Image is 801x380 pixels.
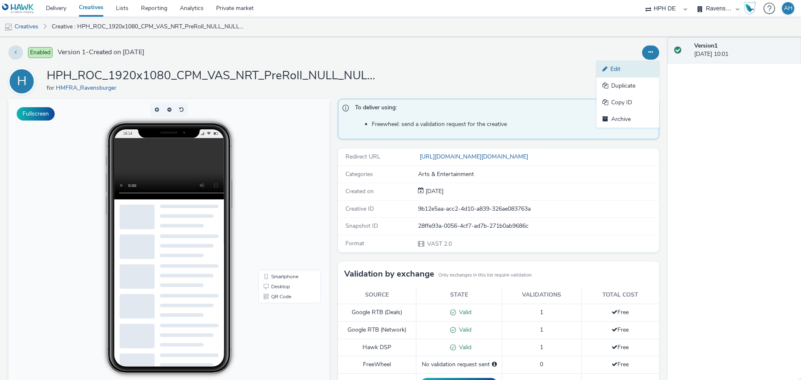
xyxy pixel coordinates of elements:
[338,304,416,321] td: Google RTB (Deals)
[56,84,120,92] a: HMFRA_Ravensburger
[743,2,759,15] a: Hawk Academy
[743,2,756,15] img: Hawk Academy
[2,3,34,14] img: undefined Logo
[338,287,416,304] th: Source
[581,287,659,304] th: Total cost
[456,326,471,334] span: Valid
[502,287,581,304] th: Validations
[8,77,38,85] a: H
[540,326,543,334] span: 1
[416,287,502,304] th: State
[115,32,124,37] span: 16:14
[263,175,290,180] span: Smartphone
[418,222,658,230] div: 28ffe93a-0056-4cf7-ad7b-271b0ab9686c
[345,187,374,195] span: Created on
[612,326,629,334] span: Free
[418,153,531,161] a: [URL][DOMAIN_NAME][DOMAIN_NAME]
[597,61,659,78] a: Edit
[17,70,27,93] div: H
[694,42,718,50] strong: Version 1
[28,47,53,58] span: Enabled
[424,187,443,195] span: [DATE]
[338,339,416,356] td: Hawk DSP
[355,103,650,114] span: To deliver using:
[540,343,543,351] span: 1
[612,360,629,368] span: Free
[47,84,56,92] span: for
[492,360,497,369] div: Please select a deal below and click on Send to send a validation request to FreeWheel.
[338,321,416,339] td: Google RTB (Network)
[612,308,629,316] span: Free
[47,68,380,84] h1: HPH_ROC_1920x1080_CPM_VAS_NRT_PreRoll_NULL_NULL_Kids3-6J_429243195
[597,78,659,94] a: Duplicate
[252,173,311,183] li: Smartphone
[438,272,531,279] small: Only exchanges in this list require validation
[345,239,364,247] span: Format
[540,360,543,368] span: 0
[784,2,793,15] div: AH
[418,205,658,213] div: 9b12e5aa-acc2-4d10-a839-326ae083763a
[4,23,13,31] img: mobile
[597,111,659,128] a: Archive
[694,42,794,59] div: [DATE] 10:01
[540,308,543,316] span: 1
[48,17,248,37] a: Creative : HPH_ROC_1920x1080_CPM_VAS_NRT_PreRoll_NULL_NULL_Kids3-6J_429243195
[597,94,659,111] a: Copy ID
[418,170,658,179] div: Arts & Entertainment
[345,170,373,178] span: Categories
[424,187,443,196] div: Creation 15 September 2025, 10:01
[58,48,144,57] span: Version 1 - Created on [DATE]
[345,153,380,161] span: Redirect URL
[421,360,498,369] div: No validation request sent
[252,193,311,203] li: QR Code
[263,195,283,200] span: QR Code
[345,205,374,213] span: Creative ID
[263,185,282,190] span: Desktop
[456,343,471,351] span: Valid
[426,240,452,248] span: VAST 2.0
[344,268,434,280] h3: Validation by exchange
[252,183,311,193] li: Desktop
[612,343,629,351] span: Free
[345,222,378,230] span: Snapshot ID
[456,308,471,316] span: Valid
[372,120,655,128] li: Freewheel: send a validation request for the creative
[17,107,55,121] button: Fullscreen
[338,356,416,373] td: FreeWheel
